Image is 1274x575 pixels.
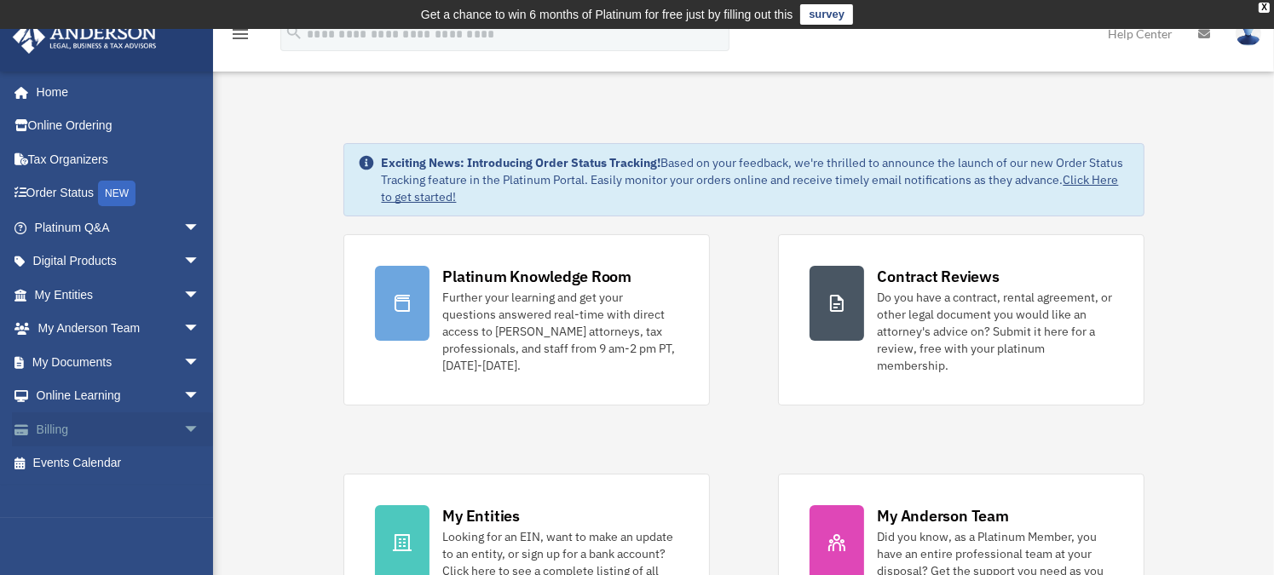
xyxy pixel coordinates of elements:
strong: Exciting News: Introducing Order Status Tracking! [382,155,661,170]
div: Contract Reviews [878,266,1000,287]
i: search [285,23,303,42]
div: My Anderson Team [878,505,1009,526]
span: arrow_drop_down [183,345,217,380]
a: Tax Organizers [12,142,226,176]
span: arrow_drop_down [183,210,217,245]
span: arrow_drop_down [183,379,217,414]
a: Contract Reviews Do you have a contract, rental agreement, or other legal document you would like... [778,234,1144,405]
i: menu [230,24,251,44]
span: arrow_drop_down [183,312,217,347]
a: Home [12,75,217,109]
a: My Documentsarrow_drop_down [12,345,226,379]
a: Platinum Q&Aarrow_drop_down [12,210,226,244]
a: Click Here to get started! [382,172,1119,204]
a: Events Calendar [12,446,226,480]
div: NEW [98,181,135,206]
a: Order StatusNEW [12,176,226,211]
a: Online Learningarrow_drop_down [12,379,226,413]
img: User Pic [1236,21,1261,46]
a: Digital Productsarrow_drop_down [12,244,226,279]
div: Based on your feedback, we're thrilled to announce the launch of our new Order Status Tracking fe... [382,154,1130,205]
a: Platinum Knowledge Room Further your learning and get your questions answered real-time with dire... [343,234,710,405]
div: Do you have a contract, rental agreement, or other legal document you would like an attorney's ad... [878,289,1113,374]
img: Anderson Advisors Platinum Portal [8,20,162,54]
a: menu [230,30,251,44]
div: Platinum Knowledge Room [443,266,632,287]
span: arrow_drop_down [183,244,217,279]
span: arrow_drop_down [183,412,217,447]
div: close [1259,3,1270,13]
div: My Entities [443,505,520,526]
a: My Entitiesarrow_drop_down [12,278,226,312]
a: My Anderson Teamarrow_drop_down [12,312,226,346]
div: Further your learning and get your questions answered real-time with direct access to [PERSON_NAM... [443,289,678,374]
span: arrow_drop_down [183,278,217,313]
div: Get a chance to win 6 months of Platinum for free just by filling out this [421,4,793,25]
a: Billingarrow_drop_down [12,412,226,446]
a: survey [800,4,853,25]
a: Online Ordering [12,109,226,143]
